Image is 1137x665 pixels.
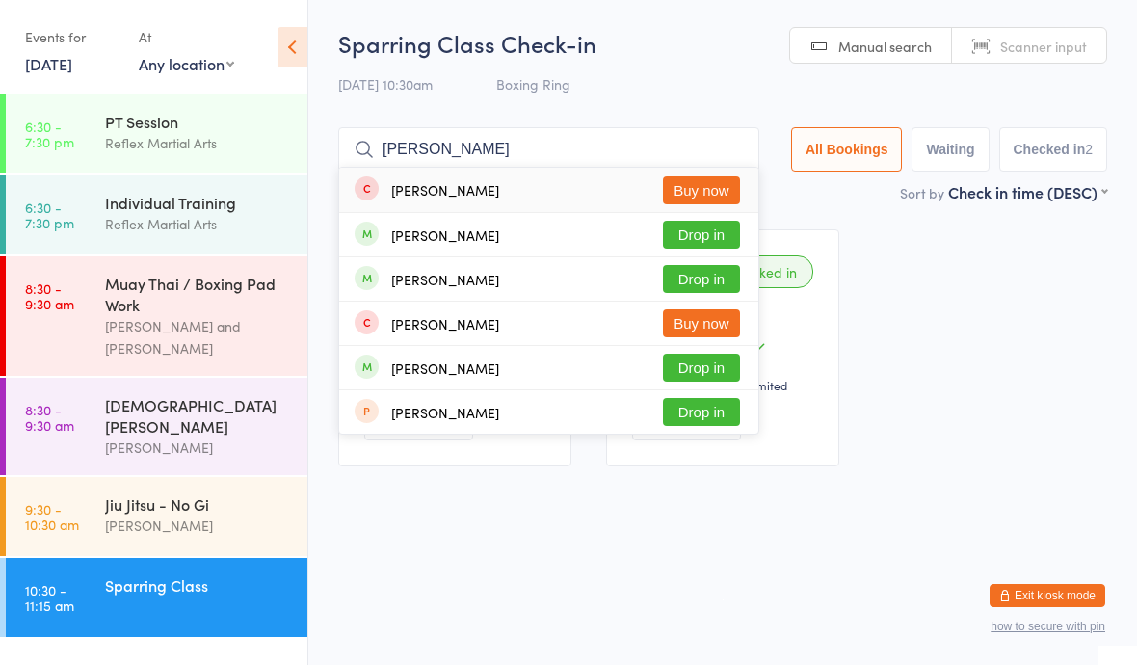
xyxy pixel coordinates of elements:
span: Boxing Ring [496,74,570,93]
button: Drop in [663,398,740,426]
time: 6:30 - 7:30 pm [25,199,74,230]
div: [PERSON_NAME] [391,405,499,420]
a: 6:30 -7:30 pmIndividual TrainingReflex Martial Arts [6,175,307,254]
input: Search [338,127,759,172]
div: Any location [139,53,234,74]
a: 6:30 -7:30 pmPT SessionReflex Martial Arts [6,94,307,173]
div: [DEMOGRAPHIC_DATA] [PERSON_NAME] [105,394,291,437]
div: Individual Training [105,192,291,213]
span: Manual search [838,37,932,56]
div: Reflex Martial Arts [105,213,291,235]
a: 9:30 -10:30 amJiu Jitsu - No Gi[PERSON_NAME] [6,477,307,556]
div: Jiu Jitsu - No Gi [105,493,291,515]
div: Muay Thai / Boxing Pad Work [105,273,291,315]
a: [DATE] [25,53,72,74]
div: Sparring Class [105,574,291,596]
div: [PERSON_NAME] [391,227,499,243]
button: Waiting [912,127,989,172]
time: 6:30 - 7:30 pm [25,119,74,149]
time: 10:30 - 11:15 am [25,582,74,613]
time: 8:30 - 9:30 am [25,280,74,311]
div: Events for [25,21,119,53]
span: Scanner input [1000,37,1087,56]
div: [PERSON_NAME] [391,360,499,376]
div: Check in time (DESC) [948,181,1107,202]
a: 8:30 -9:30 amMuay Thai / Boxing Pad Work[PERSON_NAME] and [PERSON_NAME] [6,256,307,376]
div: At [139,21,234,53]
div: PT Session [105,111,291,132]
a: 8:30 -9:30 am[DEMOGRAPHIC_DATA] [PERSON_NAME][PERSON_NAME] [6,378,307,475]
button: All Bookings [791,127,903,172]
div: [PERSON_NAME] [105,515,291,537]
div: [PERSON_NAME] [391,316,499,332]
div: 2 [1085,142,1093,157]
div: [PERSON_NAME] and [PERSON_NAME] [105,315,291,359]
time: 8:30 - 9:30 am [25,402,74,433]
button: Buy now [663,176,740,204]
div: [PERSON_NAME] [391,182,499,198]
div: [PERSON_NAME] [391,272,499,287]
button: Buy now [663,309,740,337]
label: Sort by [900,183,944,202]
div: Reflex Martial Arts [105,132,291,154]
button: Checked in2 [999,127,1108,172]
div: Checked in [711,255,813,288]
button: how to secure with pin [991,620,1105,633]
a: 10:30 -11:15 amSparring Class [6,558,307,637]
div: [PERSON_NAME] [105,437,291,459]
h2: Sparring Class Check-in [338,27,1107,59]
button: Exit kiosk mode [990,584,1105,607]
span: [DATE] 10:30am [338,74,433,93]
button: Drop in [663,354,740,382]
time: 9:30 - 10:30 am [25,501,79,532]
button: Drop in [663,265,740,293]
button: Drop in [663,221,740,249]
